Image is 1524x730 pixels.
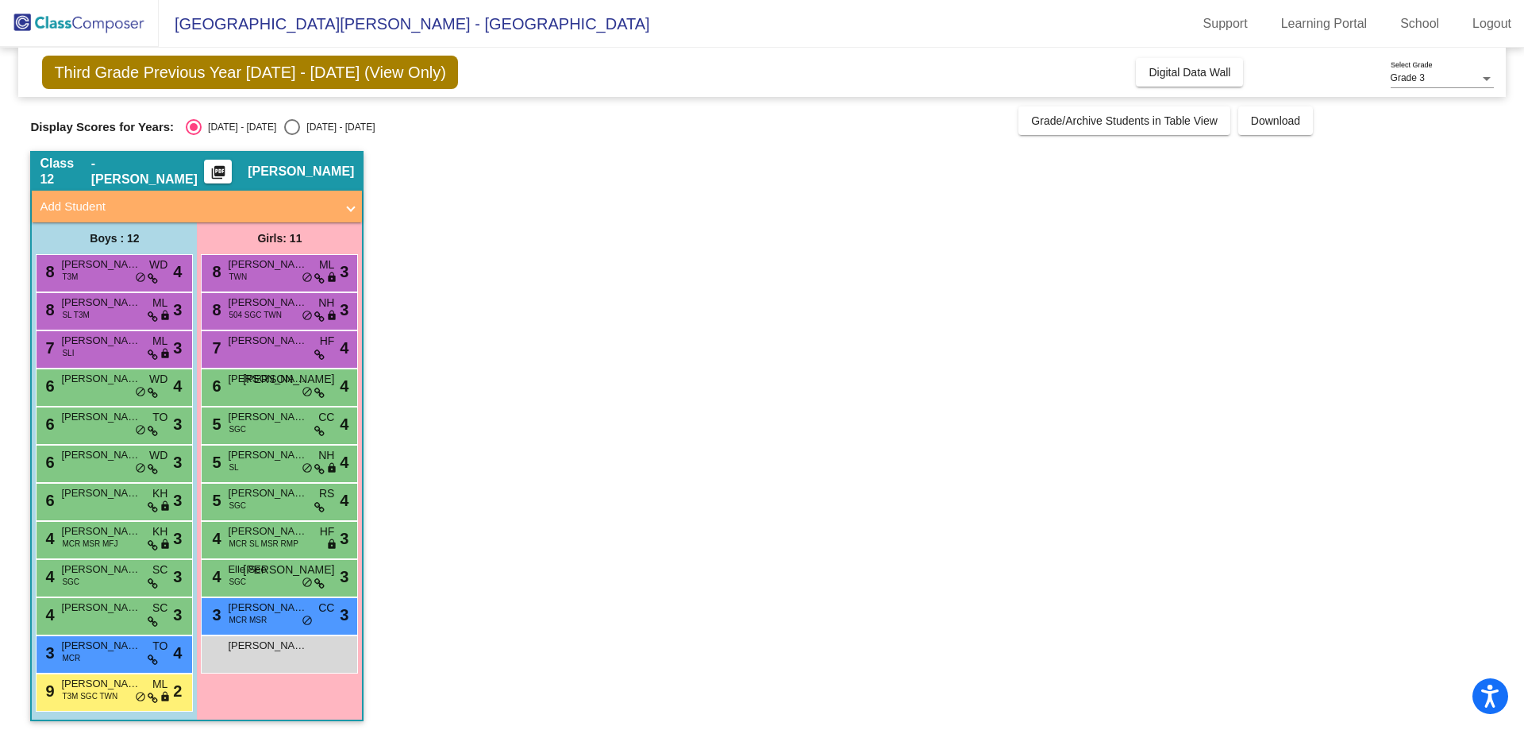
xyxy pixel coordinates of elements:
[41,454,54,471] span: 6
[61,333,140,349] span: [PERSON_NAME]
[229,576,246,588] span: SGC
[208,377,221,395] span: 6
[32,222,197,254] div: Boys : 12
[159,11,650,37] span: [GEOGRAPHIC_DATA][PERSON_NAME] - [GEOGRAPHIC_DATA]
[228,600,307,616] span: [PERSON_NAME]
[318,295,334,311] span: NH
[1031,114,1218,127] span: Grade/Archive Students in Table View
[229,614,267,626] span: MCR MSR
[340,412,348,436] span: 4
[61,447,140,463] span: [PERSON_NAME]
[228,409,307,425] span: [PERSON_NAME]
[208,339,221,357] span: 7
[186,119,375,135] mat-radio-group: Select an option
[40,198,335,216] mat-panel-title: Add Student
[229,309,282,321] span: 504 SGC TWN
[152,333,167,350] span: ML
[135,424,146,437] span: do_not_disturb_alt
[41,530,54,547] span: 4
[61,485,140,501] span: [PERSON_NAME]
[149,257,167,273] span: WD
[319,485,334,502] span: RS
[41,415,54,433] span: 6
[61,638,140,654] span: [PERSON_NAME]
[41,377,54,395] span: 6
[326,539,337,551] span: lock
[62,309,89,321] span: SL T3M
[229,271,247,283] span: TWN
[320,523,335,540] span: HF
[152,485,167,502] span: KH
[1251,114,1300,127] span: Download
[62,538,117,550] span: MCR MSR MFJ
[160,310,171,323] span: lock
[326,310,337,323] span: lock
[340,450,348,474] span: 4
[1136,58,1243,87] button: Digital Data Wall
[1391,72,1425,83] span: Grade 3
[32,191,362,222] mat-expansion-panel-header: Add Student
[228,371,307,387] span: [PERSON_NAME]
[340,260,348,284] span: 3
[41,301,54,319] span: 8
[318,600,334,616] span: CC
[30,120,174,134] span: Display Scores for Years:
[340,489,348,512] span: 4
[202,120,276,134] div: [DATE] - [DATE]
[160,500,171,513] span: lock
[302,310,313,323] span: do_not_disturb_alt
[1460,11,1524,37] a: Logout
[208,263,221,280] span: 8
[62,690,117,702] span: T3M SGC TWN
[61,600,140,616] span: [PERSON_NAME]
[1191,11,1260,37] a: Support
[173,412,182,436] span: 3
[173,298,182,322] span: 3
[243,371,334,388] span: [PERSON_NAME]
[340,298,348,322] span: 3
[302,386,313,399] span: do_not_disturb_alt
[149,371,167,388] span: WD
[302,272,313,284] span: do_not_disturb_alt
[228,485,307,501] span: [PERSON_NAME]
[248,164,354,180] span: [PERSON_NAME]
[1268,11,1380,37] a: Learning Portal
[41,339,54,357] span: 7
[62,271,78,283] span: T3M
[228,333,307,349] span: [PERSON_NAME] [PERSON_NAME]
[152,562,167,578] span: SC
[173,450,182,474] span: 3
[197,222,362,254] div: Girls: 11
[61,409,140,425] span: [PERSON_NAME]
[152,600,167,616] span: SC
[209,164,228,187] mat-icon: picture_as_pdf
[302,462,313,475] span: do_not_disturb_alt
[152,676,167,693] span: ML
[61,676,140,692] span: [PERSON_NAME]
[173,565,182,589] span: 3
[228,447,307,463] span: [PERSON_NAME]
[243,562,334,578] span: [PERSON_NAME]
[61,295,140,311] span: [PERSON_NAME]
[41,263,54,280] span: 8
[319,257,334,273] span: ML
[152,523,167,540] span: KH
[41,644,54,662] span: 3
[173,603,182,627] span: 3
[318,447,334,464] span: NH
[135,272,146,284] span: do_not_disturb_alt
[228,257,307,272] span: [PERSON_NAME]
[61,371,140,387] span: [PERSON_NAME]
[173,260,182,284] span: 4
[318,409,334,426] span: CC
[228,562,307,577] span: Elle See
[229,462,238,473] span: SL
[173,374,182,398] span: 4
[41,682,54,700] span: 9
[173,527,182,550] span: 3
[61,257,140,272] span: [PERSON_NAME]
[1149,66,1230,79] span: Digital Data Wall
[160,348,171,361] span: lock
[326,272,337,284] span: lock
[340,374,348,398] span: 4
